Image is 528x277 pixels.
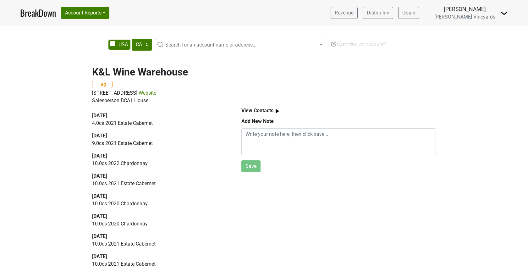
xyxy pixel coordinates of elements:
div: [DATE] [92,112,227,119]
a: BreakDown [20,6,56,19]
p: 9.0 cs 2021 Estate Cabernet [92,140,227,147]
a: Goals [398,7,419,19]
div: [DATE] [92,213,227,220]
p: 10.0 cs 2021 Estate Cabernet [92,260,227,268]
div: [DATE] [92,233,227,240]
button: Account Reports [61,7,109,19]
h2: K&L Wine Warehouse [92,66,436,78]
div: [DATE] [92,172,227,180]
img: Edit [331,41,337,47]
p: 10.0 cs 2021 Estate Cabernet [92,240,227,248]
p: 10.0 cs 2020 Chardonnay [92,200,227,208]
span: Can't find an account? [331,42,386,47]
a: Website [139,90,156,96]
div: Salesperson: BCA1 House [92,97,436,104]
p: | [92,89,436,97]
div: [DATE] [92,192,227,200]
div: [DATE] [92,253,227,260]
a: [STREET_ADDRESS] [92,90,137,96]
p: 10.0 cs 2021 Estate Cabernet [92,180,227,187]
div: [PERSON_NAME] [434,5,495,13]
img: Dropdown Menu [500,9,508,17]
b: Add New Note [241,118,274,124]
img: arrow_right.svg [273,107,281,115]
b: View Contacts [241,108,273,114]
div: [DATE] [92,132,227,140]
p: 4.0 cs 2021 Estate Cabernet [92,119,227,127]
p: 10.0 cs 2020 Chardonnay [92,220,227,228]
a: Distrib Inv [363,7,393,19]
button: Save [241,160,261,172]
a: Revenue [331,7,358,19]
div: [DATE] [92,152,227,160]
button: Tag [92,81,113,88]
span: [PERSON_NAME] Vineyards [434,14,495,20]
p: 10.0 cs 2022 Chardonnay [92,160,227,167]
span: Search for an account name or address... [165,42,256,48]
